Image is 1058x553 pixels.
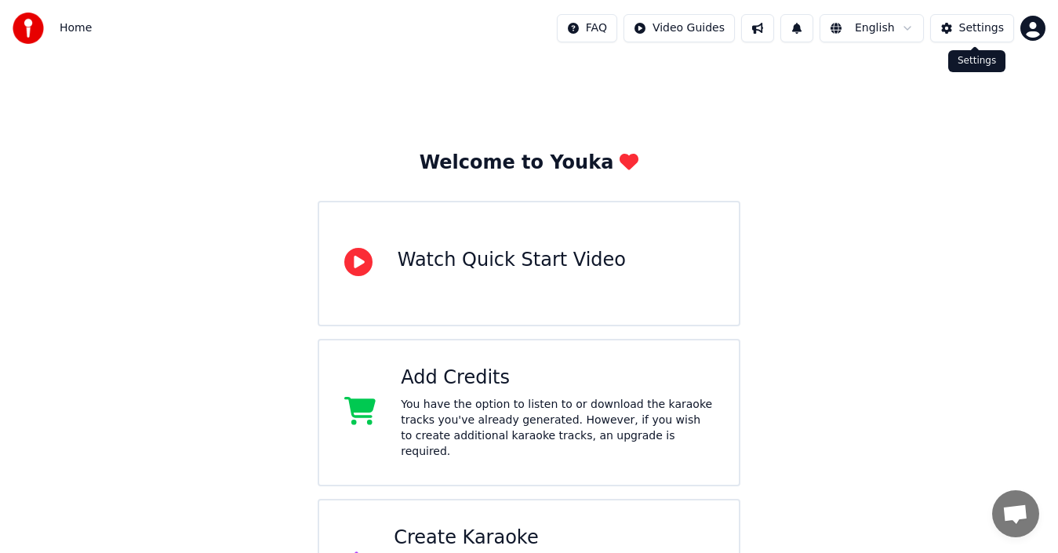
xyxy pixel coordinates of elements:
div: You have the option to listen to or download the karaoke tracks you've already generated. However... [401,397,714,460]
div: Welcome to Youka [420,151,639,176]
div: Settings [959,20,1004,36]
nav: breadcrumb [60,20,92,36]
div: Settings [948,50,1005,72]
span: Home [60,20,92,36]
button: FAQ [557,14,617,42]
button: Settings [930,14,1014,42]
div: Watch Quick Start Video [398,248,626,273]
div: Create Karaoke [394,526,714,551]
div: Add Credits [401,366,714,391]
img: youka [13,13,44,44]
a: Open chat [992,490,1039,537]
button: Video Guides [624,14,735,42]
